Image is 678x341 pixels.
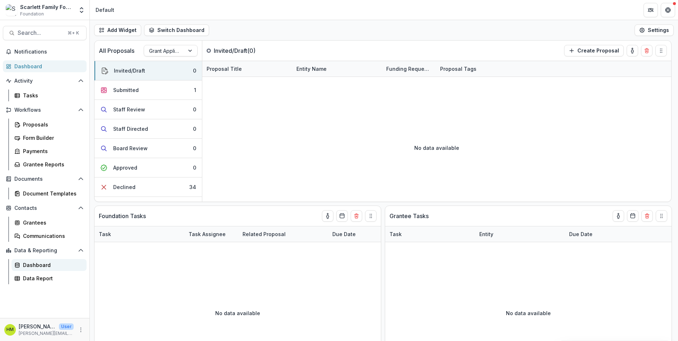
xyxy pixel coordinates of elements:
div: Funding Requested [382,61,436,77]
div: 0 [193,67,196,74]
div: 1 [194,86,196,94]
div: ⌘ + K [66,29,80,37]
button: Calendar [336,210,348,222]
button: Drag [365,210,377,222]
span: Documents [14,176,75,182]
div: Entity Name [292,61,382,77]
a: Payments [11,145,87,157]
a: Document Templates [11,188,87,199]
a: Dashboard [3,60,87,72]
div: Staff Directed [113,125,148,133]
div: Due Date [328,226,382,242]
p: No data available [215,309,260,317]
a: Data Report [11,272,87,284]
button: Staff Directed0 [94,119,202,139]
button: Delete card [641,210,653,222]
button: toggle-assigned-to-me [322,210,333,222]
button: Board Review0 [94,139,202,158]
button: Submitted1 [94,80,202,100]
p: Grantee Tasks [389,212,429,220]
div: Proposal Tags [436,61,526,77]
button: Drag [655,45,667,56]
button: Settings [635,24,674,36]
div: Submitted [113,86,139,94]
span: Data & Reporting [14,248,75,254]
button: toggle-assigned-to-me [627,45,638,56]
button: Drag [656,210,667,222]
span: Contacts [14,205,75,211]
div: Grantee Reports [23,161,81,168]
a: Communications [11,230,87,242]
p: [PERSON_NAME][EMAIL_ADDRESS][DOMAIN_NAME] [19,330,74,337]
span: Notifications [14,49,84,55]
div: Related Proposal [238,230,290,238]
div: Proposal Title [202,61,292,77]
button: Partners [644,3,658,17]
button: Open Workflows [3,104,87,116]
span: Activity [14,78,75,84]
div: Funding Requested [382,65,436,73]
div: Proposals [23,121,81,128]
div: Task Assignee [184,226,238,242]
div: Invited/Draft [114,67,145,74]
div: 0 [193,164,196,171]
div: Grantees [23,219,81,226]
a: Form Builder [11,132,87,144]
button: Delete card [351,210,362,222]
button: Open Documents [3,173,87,185]
div: Due Date [565,226,619,242]
button: Switch Dashboard [144,24,209,36]
p: Invited/Draft ( 0 ) [214,46,268,55]
button: toggle-assigned-to-me [613,210,624,222]
div: Due Date [328,230,360,238]
a: Grantee Reports [11,158,87,170]
a: Dashboard [11,259,87,271]
div: Form Builder [23,134,81,142]
div: Default [96,6,114,14]
span: Workflows [14,107,75,113]
button: Open entity switcher [77,3,87,17]
div: Data Report [23,275,81,282]
div: Tasks [23,92,81,99]
div: Due Date [565,230,597,238]
button: Delete card [641,45,652,56]
img: Scarlett Family Foundation [6,4,17,16]
a: Grantees [11,217,87,229]
div: Communications [23,232,81,240]
div: Task [385,226,475,242]
p: [PERSON_NAME] [19,323,56,330]
div: Dashboard [14,63,81,70]
button: Get Help [661,3,675,17]
div: Task Assignee [184,230,230,238]
p: All Proposals [99,46,134,55]
div: Related Proposal [238,226,328,242]
div: 0 [193,125,196,133]
p: User [59,323,74,330]
p: Foundation Tasks [99,212,146,220]
button: Open Activity [3,75,87,87]
div: Task [385,230,406,238]
div: Haley Miller [6,327,14,332]
button: Add Widget [94,24,141,36]
button: Open Data & Reporting [3,245,87,256]
p: No data available [414,144,459,152]
p: No data available [506,309,551,317]
a: Tasks [11,89,87,101]
div: Board Review [113,144,148,152]
div: Dashboard [23,261,81,269]
div: Document Templates [23,190,81,197]
div: Entity [475,226,565,242]
div: Task [94,226,184,242]
div: Task [94,230,115,238]
button: Create Proposal [564,45,624,56]
nav: breadcrumb [93,5,117,15]
button: Notifications [3,46,87,57]
div: Proposal Title [202,65,246,73]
